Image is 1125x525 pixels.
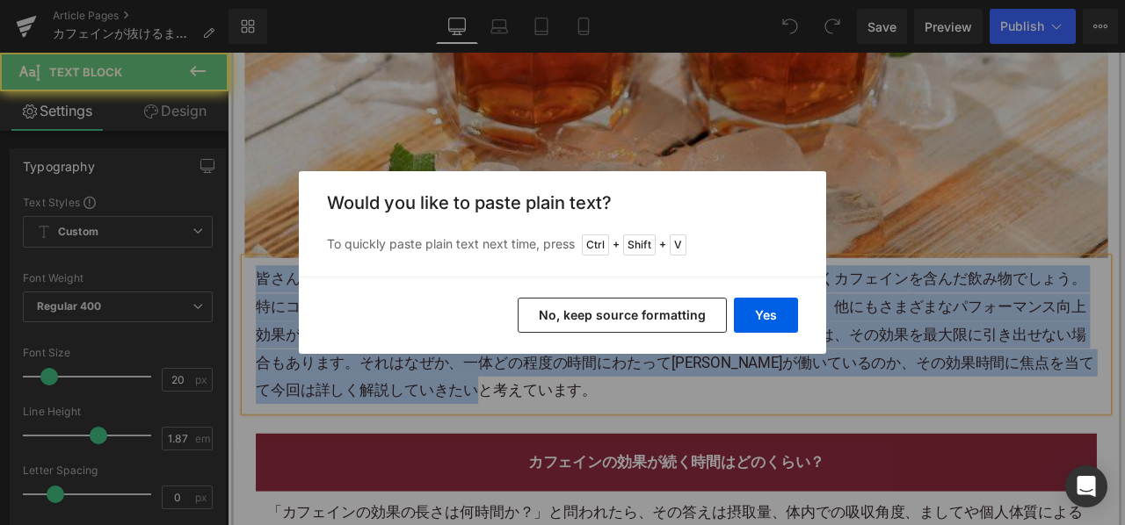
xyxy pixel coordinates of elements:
span: + [613,236,620,254]
a: カフェイン [719,257,807,278]
h3: Would you like to paste plain text? [327,192,798,213]
a: エナジードリンク [156,291,297,312]
span: Shift [623,234,656,255]
p: To quickly paste plain text next time, press [327,234,798,255]
button: Yes [734,298,798,333]
div: Open Intercom Messenger [1065,465,1107,507]
span: + [659,236,666,254]
button: No, keep source formatting [518,298,727,333]
h2: カフェインの効果が続く時間はどのくらい？ [47,469,1017,501]
span: Ctrl [582,234,609,255]
p: 皆さんが一日を始めるため、または集中力を保つために頼るものの一つは、間違いなく を含んだ飲み物でしょう。特にコーヒーや は私たちのエネルギーレベルを上げる役割を果たし、他にもさまざまなパフォーマ... [33,252,1030,416]
span: V [670,234,686,255]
